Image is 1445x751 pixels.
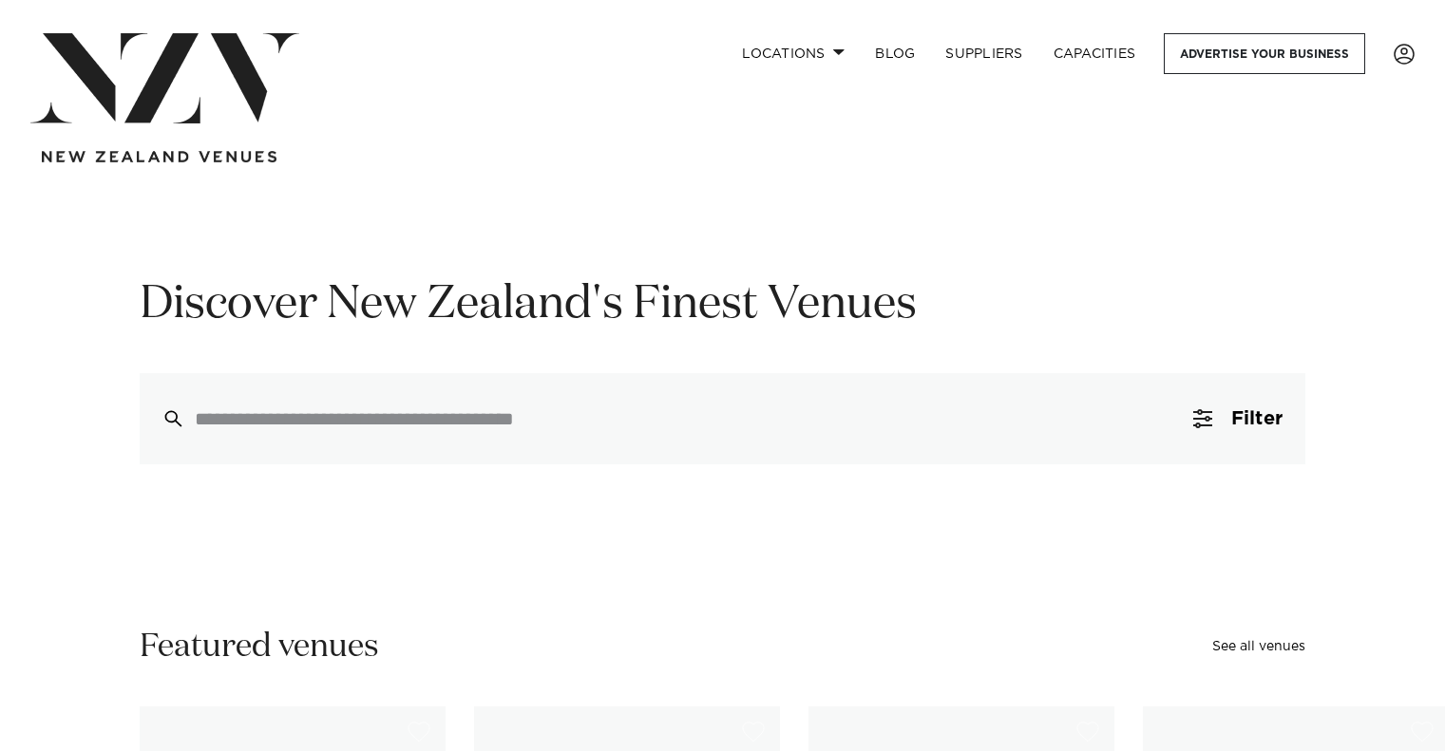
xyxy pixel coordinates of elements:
[1212,640,1305,653] a: See all venues
[727,33,860,74] a: Locations
[30,33,299,123] img: nzv-logo.png
[140,626,379,668] h2: Featured venues
[1170,373,1305,464] button: Filter
[140,275,1305,335] h1: Discover New Zealand's Finest Venues
[1231,409,1283,428] span: Filter
[1164,33,1365,74] a: Advertise your business
[42,151,276,163] img: new-zealand-venues-text.png
[930,33,1037,74] a: SUPPLIERS
[1038,33,1151,74] a: Capacities
[860,33,930,74] a: BLOG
